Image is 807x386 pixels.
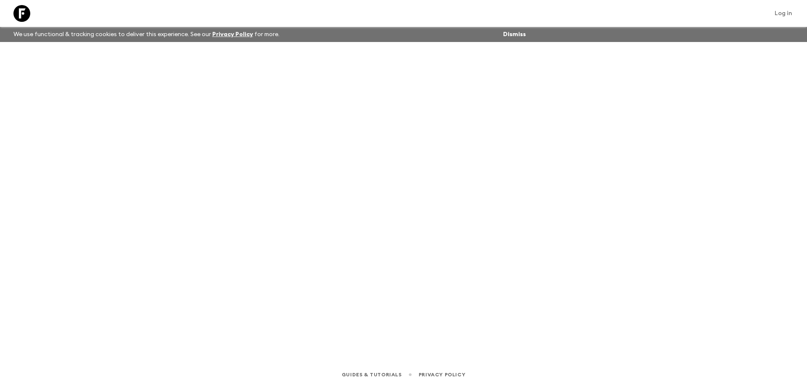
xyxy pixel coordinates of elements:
a: Privacy Policy [212,32,253,37]
a: Privacy Policy [419,370,465,379]
button: Dismiss [501,29,528,40]
a: Guides & Tutorials [342,370,402,379]
a: Log in [770,8,797,19]
p: We use functional & tracking cookies to deliver this experience. See our for more. [10,27,283,42]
